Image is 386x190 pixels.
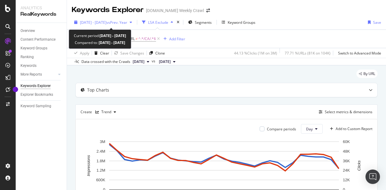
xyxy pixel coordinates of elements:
[343,159,350,163] text: 36K
[157,58,178,65] button: [DATE]
[146,8,204,14] div: [DOMAIN_NAME] Weekly Crawl
[21,92,62,98] a: Explorer Bookmarks
[136,36,138,41] span: ≠
[343,139,350,144] text: 60K
[21,45,62,51] a: Keyword Groups
[133,59,144,64] span: 2024 Dec. 19th
[80,20,106,25] span: [DATE] - [DATE]
[206,8,210,13] div: arrow-right-arrow-left
[21,54,34,60] div: Ranking
[21,36,55,43] div: Content Performance
[21,63,62,69] a: Keywords
[21,71,56,78] a: More Reports
[75,39,125,46] div: Compared to:
[306,126,313,132] span: Day
[327,124,372,134] button: Add to Custom Report
[343,168,350,173] text: 24K
[72,48,89,58] button: Apply
[363,72,375,76] span: By URL
[21,28,62,34] a: Overview
[106,20,127,25] span: vs Prev. Year
[161,35,185,42] button: Add Filter
[74,32,126,39] div: Current period:
[81,107,119,117] div: Create
[169,36,185,42] div: Add Filter
[80,51,89,56] div: Apply
[21,36,62,43] a: Content Performance
[316,108,372,116] button: Select metrics & dimensions
[336,48,381,58] button: Switch to Advanced Mode
[21,54,62,60] a: Ranking
[155,51,165,56] div: Clone
[138,35,156,43] span: ^.*/CA/.*$
[176,19,181,25] div: times
[186,17,214,27] button: Segments
[365,17,381,27] button: Save
[285,51,331,56] div: 77.71 % URLs ( 81K on 104K )
[343,178,350,182] text: 12K
[301,124,323,134] button: Day
[130,58,152,65] button: [DATE]
[267,126,296,132] div: Compare periods
[100,139,105,144] text: 3M
[81,59,130,64] div: Data crossed with the Crawls
[96,149,105,154] text: 2.4M
[228,20,255,25] div: Keyword Groups
[120,51,144,56] div: Save Changes
[336,127,372,131] div: Add to Custom Report
[219,17,258,27] button: Keyword Groups
[112,48,144,58] button: Save Changes
[234,51,277,56] div: 44.13 % Clicks ( 1M on 3M )
[148,20,168,25] div: LSA Exclude
[100,51,109,56] div: Clear
[21,63,36,69] div: Keywords
[325,109,372,114] div: Select metrics & dimensions
[98,40,125,45] b: [DATE] - [DATE]
[21,5,62,11] div: Analytics
[93,107,119,117] button: Trend
[21,103,62,109] a: Keyword Sampling
[13,87,18,92] div: Tooltip anchor
[338,51,381,56] div: Switch to Advanced Mode
[373,20,381,25] div: Save
[21,103,51,109] div: Keyword Sampling
[87,87,109,93] div: Top Charts
[195,20,212,25] span: Segments
[101,110,111,114] div: Trend
[21,11,62,18] div: RealKeywords
[100,33,126,38] b: [DATE] - [DATE]
[72,17,134,27] button: [DATE] - [DATE]vsPrev. Year
[147,48,165,58] button: Clone
[152,58,157,64] span: vs
[365,170,380,184] div: Open Intercom Messenger
[21,92,53,98] div: Explorer Bookmarks
[140,17,176,27] button: LSA Exclude
[21,71,42,78] div: More Reports
[21,45,47,51] div: Keyword Groups
[21,83,51,89] div: Keywords Explorer
[96,178,106,182] text: 600K
[92,48,109,58] button: Clear
[86,155,91,176] text: Impressions
[72,5,144,15] div: Keywords Explorer
[159,59,171,64] span: 2023 Dec. 21st
[96,159,105,163] text: 1.8M
[357,160,361,171] text: Clicks
[21,28,35,34] div: Overview
[96,168,105,173] text: 1.2M
[343,149,350,154] text: 48K
[356,70,378,78] div: legacy label
[21,83,62,89] a: Keywords Explorer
